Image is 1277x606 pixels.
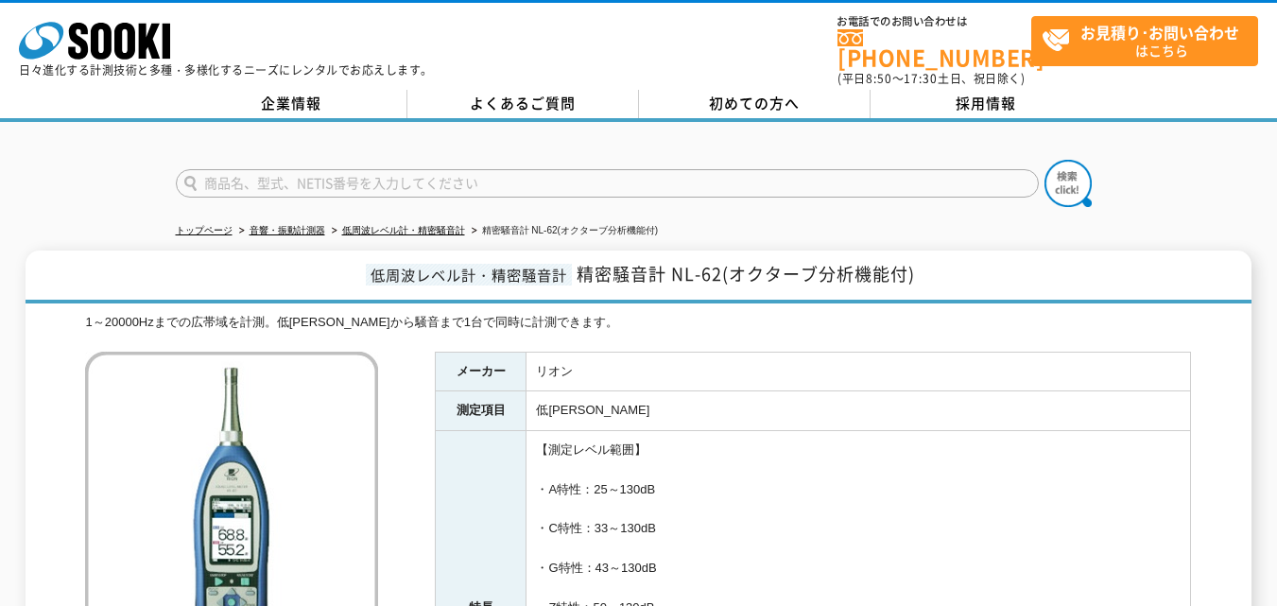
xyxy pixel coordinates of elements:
[837,29,1031,68] a: [PHONE_NUMBER]
[1080,21,1239,43] strong: お見積り･お問い合わせ
[866,70,892,87] span: 8:50
[526,352,1191,391] td: リオン
[1031,16,1258,66] a: お見積り･お問い合わせはこちら
[366,264,572,286] span: 低周波レベル計・精密騒音計
[176,90,407,118] a: 企業情報
[709,93,800,113] span: 初めての方へ
[904,70,938,87] span: 17:30
[407,90,639,118] a: よくあるご質問
[639,90,871,118] a: 初めての方へ
[436,391,526,431] th: 測定項目
[837,70,1025,87] span: (平日 ～ 土日、祝日除く)
[176,169,1039,198] input: 商品名、型式、NETIS番号を入力してください
[526,391,1191,431] td: 低[PERSON_NAME]
[342,225,465,235] a: 低周波レベル計・精密騒音計
[436,352,526,391] th: メーカー
[19,64,433,76] p: 日々進化する計測技術と多種・多様化するニーズにレンタルでお応えします。
[468,221,659,241] li: 精密騒音計 NL-62(オクターブ分析機能付)
[1042,17,1257,64] span: はこちら
[1044,160,1092,207] img: btn_search.png
[85,313,1191,333] div: 1～20000Hzまでの広帯域を計測。低[PERSON_NAME]から騒音まで1台で同時に計測できます。
[577,261,915,286] span: 精密騒音計 NL-62(オクターブ分析機能付)
[837,16,1031,27] span: お電話でのお問い合わせは
[871,90,1102,118] a: 採用情報
[250,225,325,235] a: 音響・振動計測器
[176,225,233,235] a: トップページ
